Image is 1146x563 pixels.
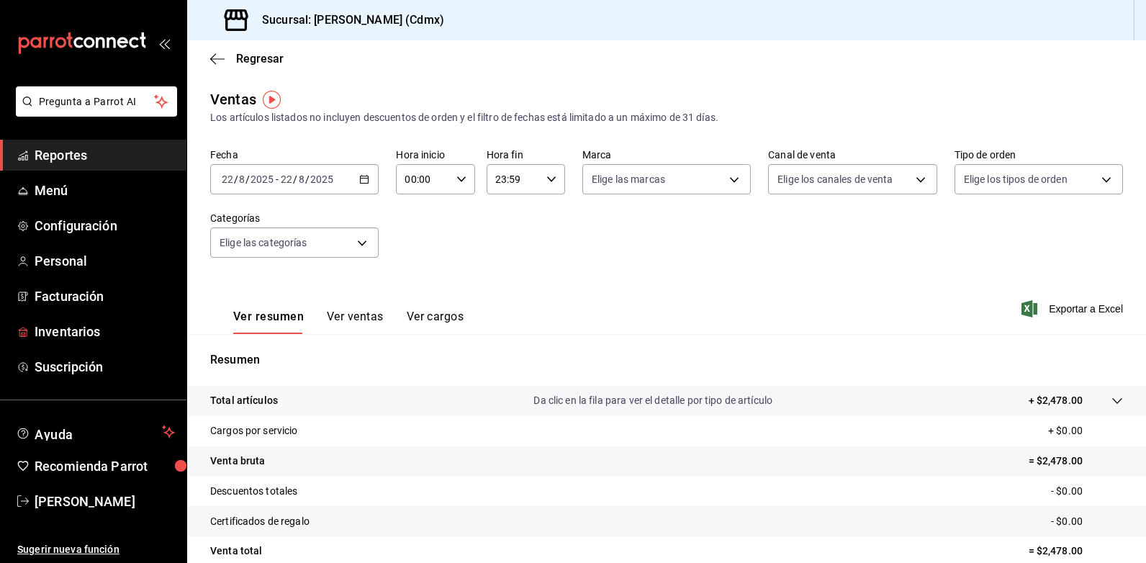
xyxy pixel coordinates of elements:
p: Resumen [210,351,1123,369]
p: Da clic en la fila para ver el detalle por tipo de artículo [533,393,772,408]
input: ---- [250,174,274,185]
a: Pregunta a Parrot AI [10,104,177,120]
p: Total artículos [210,393,278,408]
button: Regresar [210,52,284,66]
label: Categorías [210,213,379,223]
span: Inventarios [35,322,175,341]
span: / [245,174,250,185]
p: = $2,478.00 [1029,454,1123,469]
p: Cargos por servicio [210,423,298,438]
span: Elige las marcas [592,172,665,186]
span: Ayuda [35,423,156,441]
label: Tipo de orden [955,150,1123,160]
span: Pregunta a Parrot AI [39,94,155,109]
span: [PERSON_NAME] [35,492,175,511]
button: Ver ventas [327,310,384,334]
span: Elige los canales de venta [777,172,893,186]
span: / [305,174,310,185]
p: + $0.00 [1048,423,1123,438]
span: Elige los tipos de orden [964,172,1068,186]
label: Canal de venta [768,150,937,160]
label: Marca [582,150,751,160]
button: open_drawer_menu [158,37,170,49]
p: + $2,478.00 [1029,393,1083,408]
button: Ver cargos [407,310,464,334]
input: -- [238,174,245,185]
span: - [276,174,279,185]
p: = $2,478.00 [1029,544,1123,559]
div: navigation tabs [233,310,464,334]
input: -- [280,174,293,185]
img: Tooltip marker [263,91,281,109]
h3: Sucursal: [PERSON_NAME] (Cdmx) [251,12,444,29]
span: Sugerir nueva función [17,542,175,557]
label: Hora inicio [396,150,474,160]
input: ---- [310,174,334,185]
span: Reportes [35,145,175,165]
p: Venta bruta [210,454,265,469]
label: Fecha [210,150,379,160]
div: Los artículos listados no incluyen descuentos de orden y el filtro de fechas está limitado a un m... [210,110,1123,125]
span: Elige las categorías [220,235,307,250]
label: Hora fin [487,150,565,160]
button: Pregunta a Parrot AI [16,86,177,117]
span: Recomienda Parrot [35,456,175,476]
p: - $0.00 [1051,514,1123,529]
p: Descuentos totales [210,484,297,499]
span: / [234,174,238,185]
div: Ventas [210,89,256,110]
span: Personal [35,251,175,271]
p: Venta total [210,544,262,559]
p: - $0.00 [1051,484,1123,499]
input: -- [298,174,305,185]
span: Facturación [35,287,175,306]
span: Menú [35,181,175,200]
span: / [293,174,297,185]
button: Ver resumen [233,310,304,334]
p: Certificados de regalo [210,514,310,529]
button: Exportar a Excel [1024,300,1123,317]
span: Suscripción [35,357,175,377]
span: Configuración [35,216,175,235]
input: -- [221,174,234,185]
span: Regresar [236,52,284,66]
